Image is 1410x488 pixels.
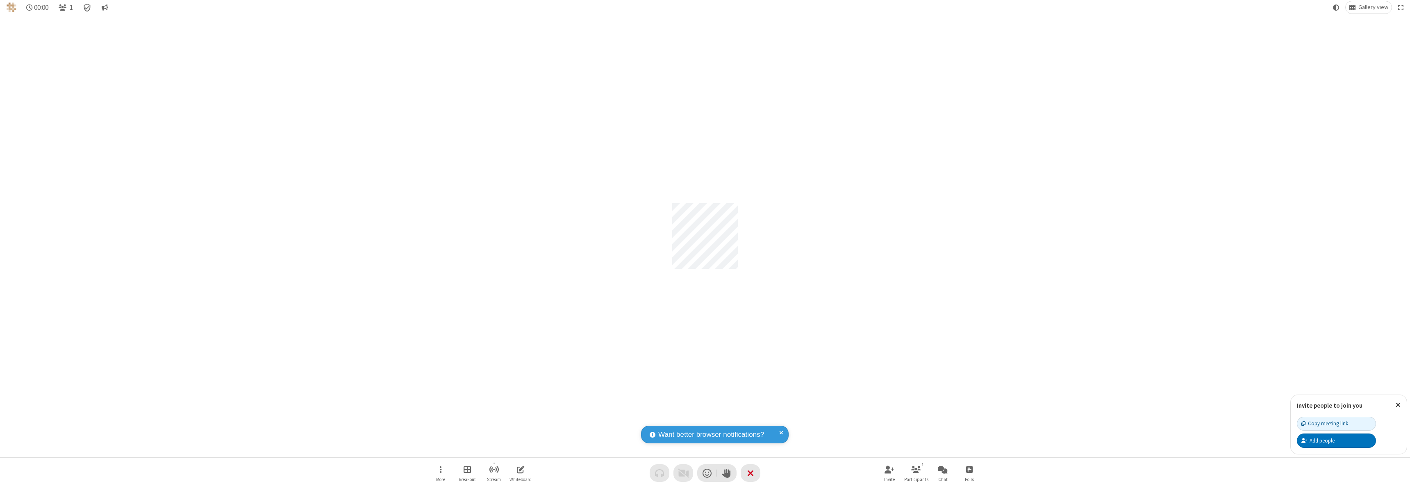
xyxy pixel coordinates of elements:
div: Timer [23,1,52,14]
button: Change layout [1346,1,1392,14]
button: Open shared whiteboard [508,461,533,485]
span: Participants [904,477,928,482]
div: Meeting details Encryption enabled [80,1,95,14]
button: Invite participants (⌘+Shift+I) [877,461,902,485]
button: Copy meeting link [1297,417,1376,431]
div: Copy meeting link [1301,420,1348,427]
button: End or leave meeting [741,464,760,482]
button: Conversation [98,1,111,14]
button: Send a reaction [697,464,717,482]
img: QA Selenium DO NOT DELETE OR CHANGE [7,2,16,12]
div: 1 [919,461,926,468]
button: Using system theme [1330,1,1343,14]
span: 1 [70,4,73,11]
button: Video [673,464,693,482]
button: Raise hand [717,464,737,482]
button: Open menu [428,461,453,485]
span: Gallery view [1358,4,1388,11]
span: Polls [965,477,974,482]
button: Open participant list [55,1,76,14]
label: Invite people to join you [1297,402,1362,409]
button: Close popover [1390,395,1407,415]
button: Open poll [957,461,982,485]
span: Breakout [459,477,476,482]
button: Add people [1297,434,1376,447]
button: Audio problem - check your Internet connection or call by phone [650,464,669,482]
span: Chat [938,477,948,482]
button: Fullscreen [1395,1,1407,14]
button: Manage Breakout Rooms [455,461,480,485]
button: Open participant list [904,461,928,485]
span: Whiteboard [509,477,532,482]
button: Start streaming [482,461,506,485]
span: More [436,477,445,482]
span: Invite [884,477,895,482]
span: Want better browser notifications? [658,429,764,440]
span: Stream [487,477,501,482]
span: 00:00 [34,4,48,11]
button: Open chat [930,461,955,485]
